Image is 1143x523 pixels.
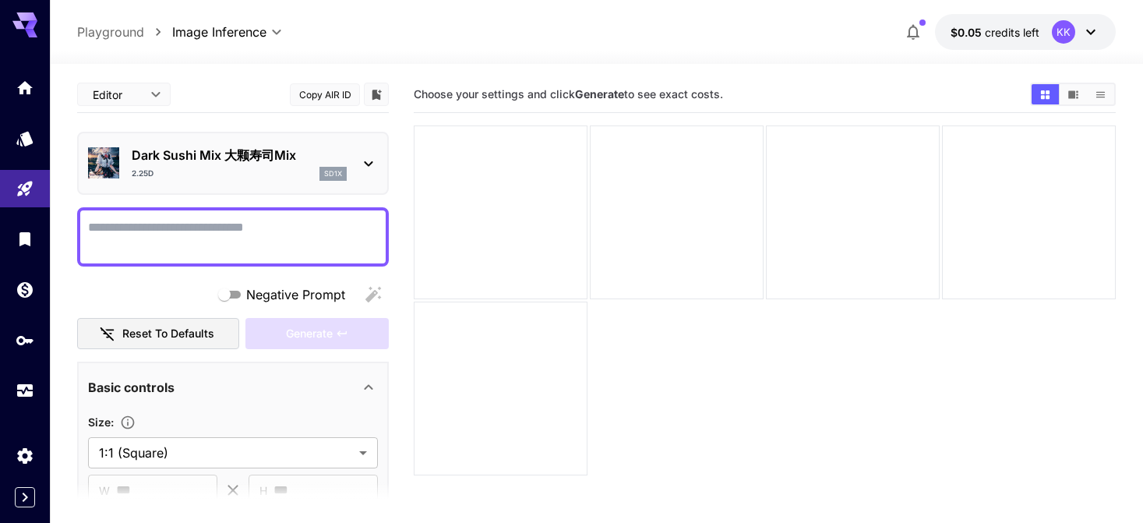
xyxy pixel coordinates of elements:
div: KK [1052,20,1075,44]
p: sd1x [324,168,342,179]
button: Adjust the dimensions of the generated image by specifying its width and height in pixels, or sel... [114,415,142,430]
b: Generate [575,87,624,101]
div: $0.0462 [951,24,1039,41]
div: Usage [16,381,34,401]
div: Playground [16,179,34,199]
button: Show media in list view [1087,84,1114,104]
div: Wallet [16,280,34,299]
p: 2.25D [132,168,153,179]
div: Settings [16,446,34,465]
span: Editor [93,87,141,103]
span: credits left [985,26,1039,39]
div: Home [16,78,34,97]
button: Expand sidebar [15,487,35,507]
span: 1:1 (Square) [99,443,353,462]
div: Dark Sushi Mix 大颗寿司Mix2.25Dsd1x [88,140,378,187]
div: Models [16,129,34,148]
span: Negative Prompt [246,285,345,304]
span: Choose your settings and click to see exact costs. [414,87,723,101]
a: Playground [77,23,144,41]
button: Reset to defaults [77,318,239,350]
div: Library [16,229,34,249]
button: Show media in grid view [1032,84,1059,104]
span: Size : [88,415,114,429]
button: Add to library [369,85,383,104]
div: Show media in grid viewShow media in video viewShow media in list view [1030,83,1116,106]
nav: breadcrumb [77,23,172,41]
button: Copy AIR ID [290,83,360,106]
button: $0.0462KK [935,14,1116,50]
div: Basic controls [88,369,378,406]
span: $0.05 [951,26,985,39]
span: Image Inference [172,23,266,41]
div: API Keys [16,330,34,350]
p: Basic controls [88,378,175,397]
p: Dark Sushi Mix 大颗寿司Mix [132,146,347,164]
button: Show media in video view [1060,84,1087,104]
